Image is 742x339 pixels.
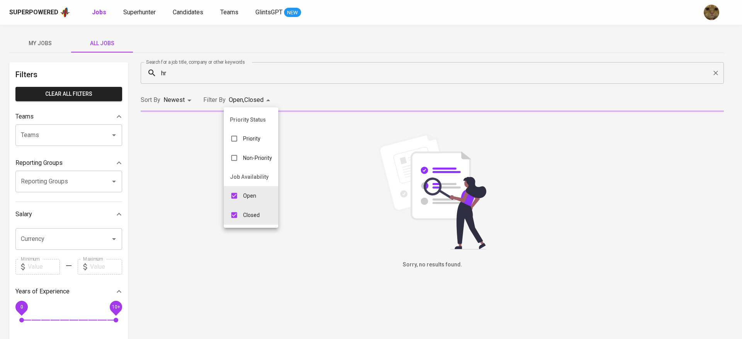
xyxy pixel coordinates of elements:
li: Priority Status [224,110,278,129]
p: Closed [243,211,260,219]
p: Priority [243,135,260,142]
li: Job Availability [224,168,278,186]
p: Non-Priority [243,154,272,162]
p: Open [243,192,256,200]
